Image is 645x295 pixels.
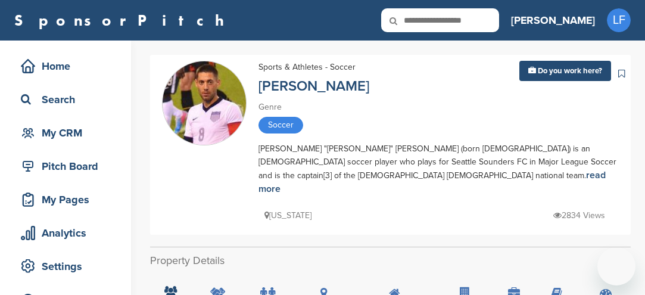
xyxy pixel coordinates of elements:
h3: [PERSON_NAME] [511,12,595,29]
a: [PERSON_NAME] [511,7,595,33]
span: LF [607,8,631,32]
a: My Pages [12,186,119,213]
a: Settings [12,253,119,280]
a: My CRM [12,119,119,147]
a: Pitch Board [12,153,119,180]
a: Home [12,52,119,80]
div: [PERSON_NAME] "[PERSON_NAME]" [PERSON_NAME] (born [DEMOGRAPHIC_DATA]) is an [DEMOGRAPHIC_DATA] so... [258,142,619,196]
h2: Property Details [150,253,631,269]
div: Genre [258,101,619,114]
p: [US_STATE] [264,208,311,223]
a: Search [12,86,119,113]
a: SponsorPitch [14,13,232,28]
div: Search [18,89,119,110]
a: [PERSON_NAME] [258,77,369,95]
div: Home [18,55,119,77]
div: Pitch Board [18,156,119,177]
span: Do you work here? [538,66,602,76]
div: My Pages [18,189,119,210]
a: Analytics [12,219,119,247]
p: 2834 Views [553,208,605,223]
iframe: Button to launch messaging window [597,247,635,285]
a: Do you work here? [519,61,611,81]
div: Analytics [18,222,119,244]
div: Settings [18,256,119,277]
img: Sponsorpitch & Clint Dempsey [163,61,246,235]
span: Soccer [258,117,303,133]
div: Sports & Athletes - Soccer [258,61,356,74]
div: My CRM [18,122,119,144]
